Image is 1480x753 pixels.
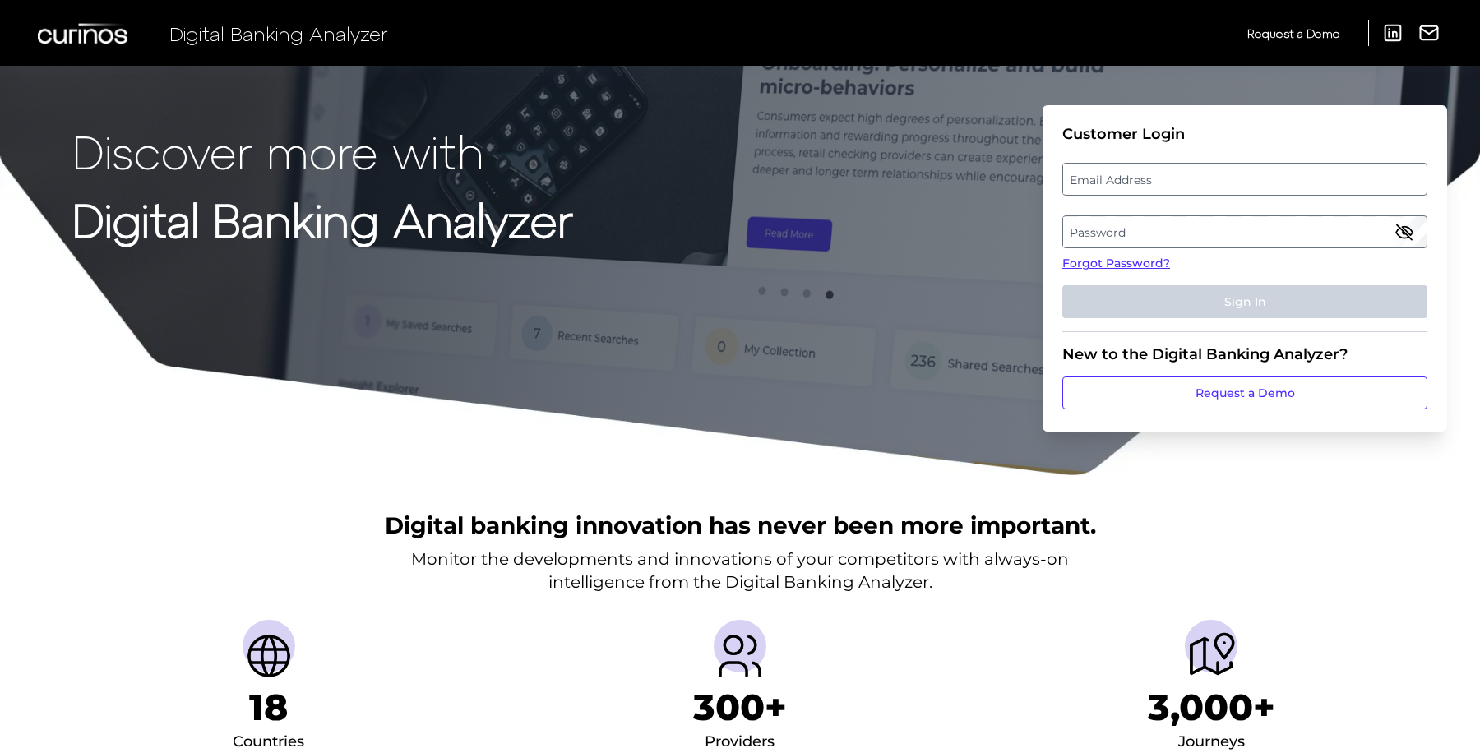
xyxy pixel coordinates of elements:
[693,686,787,729] h1: 300+
[1063,217,1426,247] label: Password
[385,510,1096,541] h2: Digital banking innovation has never been more important.
[72,125,573,177] p: Discover more with
[38,23,130,44] img: Curinos
[1148,686,1275,729] h1: 3,000+
[243,630,295,682] img: Countries
[1185,630,1237,682] img: Journeys
[1062,255,1427,272] a: Forgot Password?
[1062,376,1427,409] a: Request a Demo
[714,630,766,682] img: Providers
[169,21,388,45] span: Digital Banking Analyzer
[249,686,288,729] h1: 18
[1063,164,1426,194] label: Email Address
[72,192,573,247] strong: Digital Banking Analyzer
[1062,125,1427,143] div: Customer Login
[1247,20,1339,47] a: Request a Demo
[1062,345,1427,363] div: New to the Digital Banking Analyzer?
[1247,26,1339,40] span: Request a Demo
[411,547,1069,594] p: Monitor the developments and innovations of your competitors with always-on intelligence from the...
[1062,285,1427,318] button: Sign In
